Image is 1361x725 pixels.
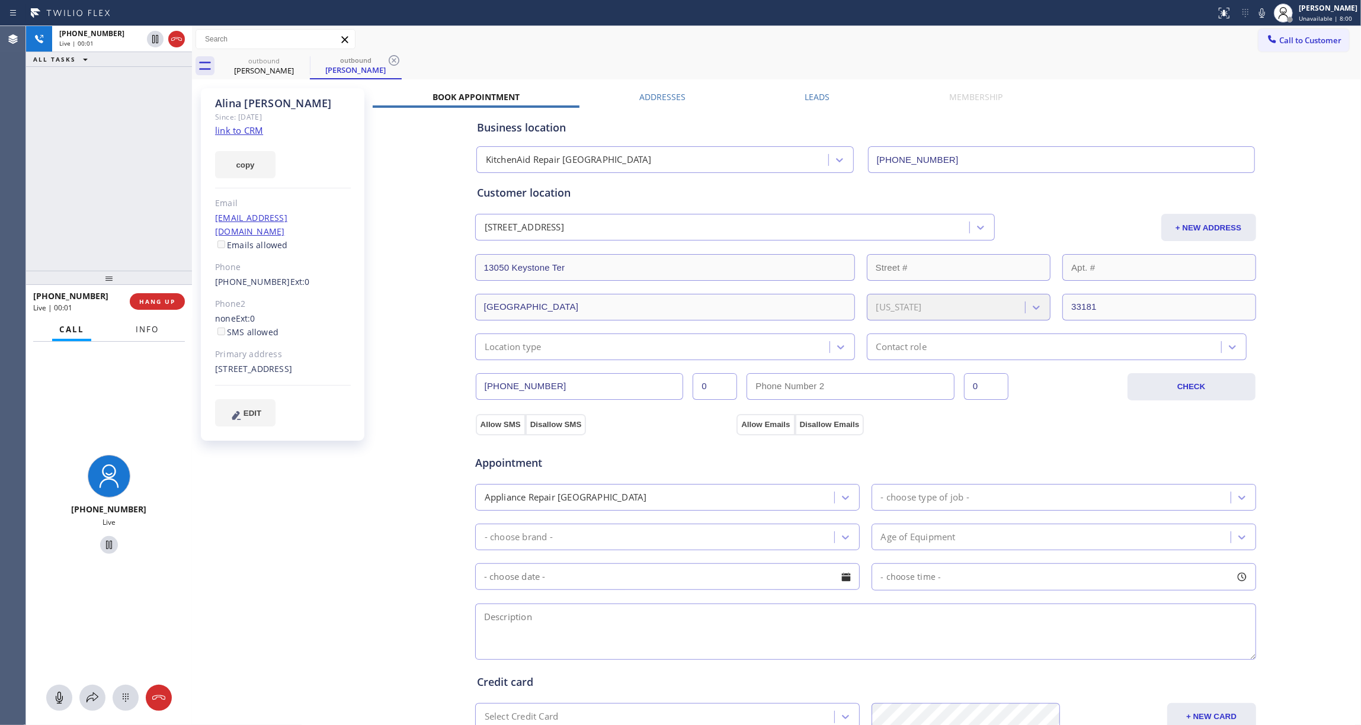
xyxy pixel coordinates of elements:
div: outbound [219,56,309,65]
div: Phone2 [215,297,351,311]
span: Live | 00:01 [33,303,72,313]
input: Apt. # [1062,254,1256,281]
input: Address [475,254,855,281]
input: Street # [867,254,1051,281]
span: Call [59,324,84,335]
div: Customer location [477,185,1254,201]
input: - choose date - [475,563,860,590]
label: Book Appointment [433,91,520,102]
div: Contact role [876,340,927,354]
input: Emails allowed [217,240,225,248]
span: ALL TASKS [33,55,76,63]
div: KitchenAid Repair [GEOGRAPHIC_DATA] [486,153,652,167]
input: Ext. [693,373,737,400]
button: copy [215,151,276,178]
input: Phone Number [868,146,1255,173]
input: City [475,294,855,320]
div: Credit card [477,674,1254,690]
span: Info [136,324,159,335]
button: HANG UP [130,293,185,310]
div: Phone [215,261,351,274]
span: Ext: 0 [236,313,255,324]
span: EDIT [244,409,261,418]
span: [PHONE_NUMBER] [72,503,147,515]
div: Appliance Repair [GEOGRAPHIC_DATA] [485,490,647,504]
div: [STREET_ADDRESS] [215,362,351,376]
span: Unavailable | 8:00 [1299,14,1352,23]
div: [PERSON_NAME] [311,65,401,75]
button: Disallow SMS [526,414,587,435]
button: ALL TASKS [26,52,100,66]
div: Alina Feldman [311,53,401,78]
div: Business location [477,120,1254,136]
button: + NEW ADDRESS [1161,214,1256,241]
div: Alina [PERSON_NAME] [215,97,351,110]
input: Phone Number [476,373,684,400]
button: Allow Emails [736,414,795,435]
button: Allow SMS [476,414,526,435]
div: - choose type of job - [881,490,969,504]
button: Hang up [168,31,185,47]
div: outbound [311,56,401,65]
button: Open directory [79,685,105,711]
div: [PERSON_NAME] [1299,3,1357,13]
div: - choose brand - [485,530,553,544]
label: SMS allowed [215,326,278,338]
div: Select Credit Card [485,710,559,724]
button: EDIT [215,399,276,426]
button: Call [52,318,91,341]
button: Hold Customer [100,536,118,554]
div: Alina Feldman [219,53,309,79]
button: Hang up [146,685,172,711]
div: [PERSON_NAME] [219,65,309,76]
span: Call to Customer [1279,35,1341,46]
button: Mute [1254,5,1270,21]
span: [PHONE_NUMBER] [33,290,108,301]
div: Age of Equipment [881,530,956,544]
button: Disallow Emails [795,414,864,435]
span: Appointment [475,455,734,471]
input: Phone Number 2 [747,373,955,400]
div: Primary address [215,348,351,361]
label: Emails allowed [215,239,288,251]
input: Ext. 2 [964,373,1008,400]
div: Since: [DATE] [215,110,351,124]
label: Leads [805,91,830,102]
span: Ext: 0 [290,276,310,287]
span: HANG UP [139,297,175,306]
a: [EMAIL_ADDRESS][DOMAIN_NAME] [215,212,287,237]
span: - choose time - [881,571,942,582]
button: Hold Customer [147,31,164,47]
div: Location type [485,340,542,354]
label: Membership [949,91,1003,102]
span: Live [103,517,116,527]
input: Search [196,30,355,49]
button: Call to Customer [1258,29,1349,52]
button: Info [129,318,166,341]
div: none [215,312,351,339]
div: [STREET_ADDRESS] [485,221,564,235]
a: link to CRM [215,124,263,136]
span: [PHONE_NUMBER] [59,28,124,39]
button: Open dialpad [113,685,139,711]
label: Addresses [639,91,686,102]
button: Mute [46,685,72,711]
input: SMS allowed [217,328,225,335]
a: [PHONE_NUMBER] [215,276,290,287]
span: Live | 00:01 [59,39,94,47]
div: Email [215,197,351,210]
input: ZIP [1062,294,1256,320]
button: CHECK [1128,373,1256,400]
